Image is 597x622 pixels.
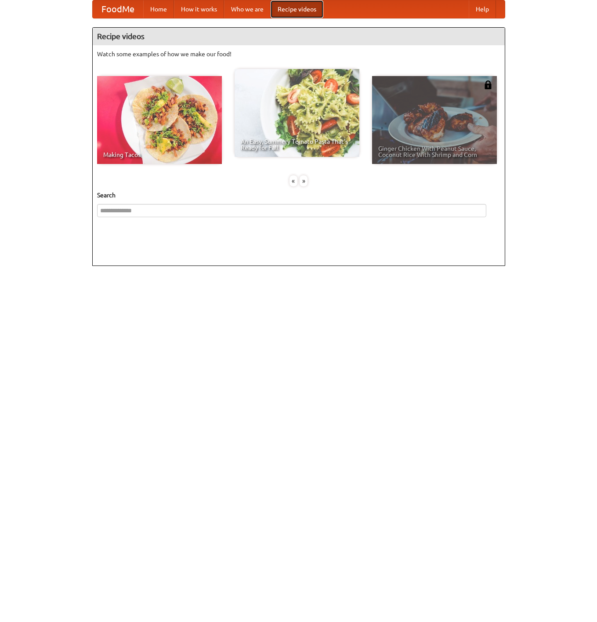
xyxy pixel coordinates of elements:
span: Making Tacos [103,152,216,158]
span: An Easy, Summery Tomato Pasta That's Ready for Fall [241,138,353,151]
a: Making Tacos [97,76,222,164]
div: « [289,175,297,186]
img: 483408.png [484,80,492,89]
h5: Search [97,191,500,200]
a: Home [143,0,174,18]
h4: Recipe videos [93,28,505,45]
a: How it works [174,0,224,18]
p: Watch some examples of how we make our food! [97,50,500,58]
a: Help [469,0,496,18]
a: An Easy, Summery Tomato Pasta That's Ready for Fall [235,69,359,157]
a: FoodMe [93,0,143,18]
div: » [300,175,308,186]
a: Who we are [224,0,271,18]
a: Recipe videos [271,0,323,18]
